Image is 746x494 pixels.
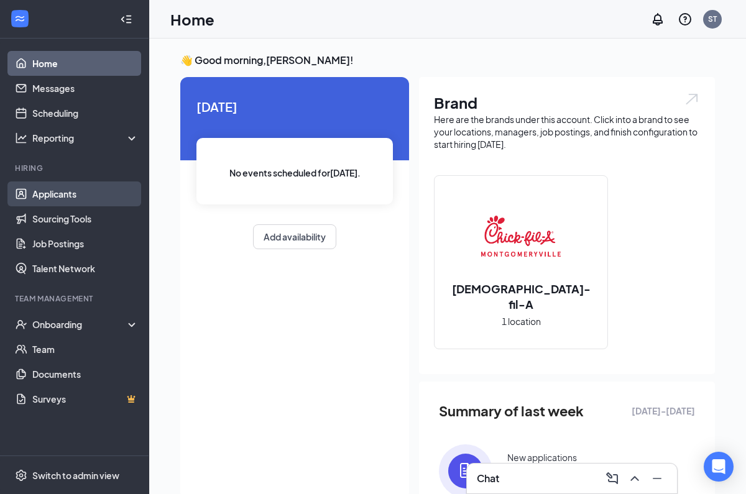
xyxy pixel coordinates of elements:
h3: Chat [477,472,499,485]
div: Here are the brands under this account. Click into a brand to see your locations, managers, job p... [434,113,700,150]
svg: ComposeMessage [605,471,620,486]
button: ChevronUp [625,469,645,488]
a: Team [32,337,139,362]
div: Hiring [15,163,136,173]
div: Reporting [32,132,139,144]
a: Messages [32,76,139,101]
div: ST [708,14,717,24]
h3: 👋 Good morning, [PERSON_NAME] ! [180,53,715,67]
span: 1 location [502,314,541,328]
h2: [DEMOGRAPHIC_DATA]-fil-A [435,281,607,312]
svg: UserCheck [15,318,27,331]
button: Add availability [253,224,336,249]
img: open.6027fd2a22e1237b5b06.svg [684,92,700,106]
svg: QuestionInfo [678,12,693,27]
a: Job Postings [32,231,139,256]
svg: WorkstreamLogo [14,12,26,25]
div: Team Management [15,293,136,304]
span: No events scheduled for [DATE] . [229,166,361,180]
svg: Notifications [650,12,665,27]
span: [DATE] - [DATE] [632,404,695,418]
a: Sourcing Tools [32,206,139,231]
div: Switch to admin view [32,469,119,482]
a: Documents [32,362,139,387]
a: Scheduling [32,101,139,126]
button: Minimize [647,469,667,488]
span: Summary of last week [439,400,584,422]
div: Onboarding [32,318,128,331]
a: Home [32,51,139,76]
h1: Home [170,9,214,30]
div: New applications [507,451,577,464]
a: Talent Network [32,256,139,281]
svg: Collapse [120,13,132,25]
img: Chick-fil-A [481,196,561,276]
span: [DATE] [196,97,393,116]
a: SurveysCrown [32,387,139,411]
svg: Analysis [15,132,27,144]
h1: Brand [434,92,700,113]
svg: ChevronUp [627,471,642,486]
svg: Minimize [650,471,665,486]
svg: Settings [15,469,27,482]
button: ComposeMessage [602,469,622,488]
a: Applicants [32,181,139,206]
div: Open Intercom Messenger [704,452,734,482]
